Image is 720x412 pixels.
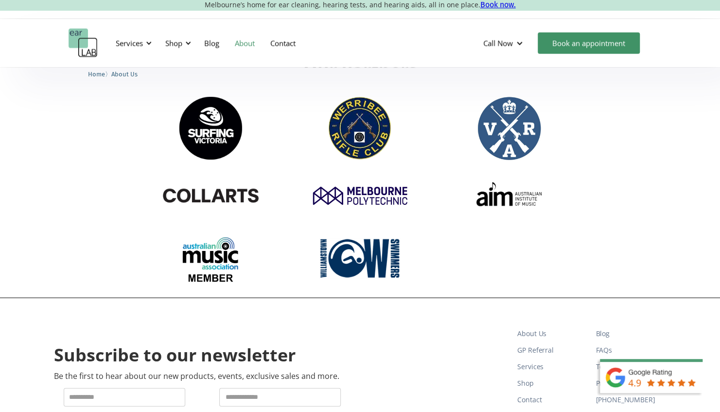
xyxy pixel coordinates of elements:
[159,29,194,58] div: Shop
[54,372,339,381] p: Be the first to hear about our new products, events, exclusive sales and more.
[483,38,513,48] div: Call Now
[596,342,666,358] a: FAQs
[110,29,155,58] div: Services
[111,71,138,78] span: About Us
[517,392,588,408] a: Contact
[88,71,105,78] span: Home
[88,69,111,79] li: 〉
[88,69,105,78] a: Home
[54,344,296,367] h2: Subscribe to our newsletter
[196,29,227,57] a: Blog
[263,29,303,57] a: Contact
[517,375,588,392] a: Shop
[165,38,182,48] div: Shop
[517,358,588,375] a: Services
[517,342,588,358] a: GP Referral
[538,33,640,54] a: Book an appointment
[116,38,143,48] div: Services
[475,29,533,58] div: Call Now
[596,325,666,342] a: Blog
[111,69,138,78] a: About Us
[517,325,588,342] a: About Us
[227,29,263,57] a: About
[69,29,98,58] a: home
